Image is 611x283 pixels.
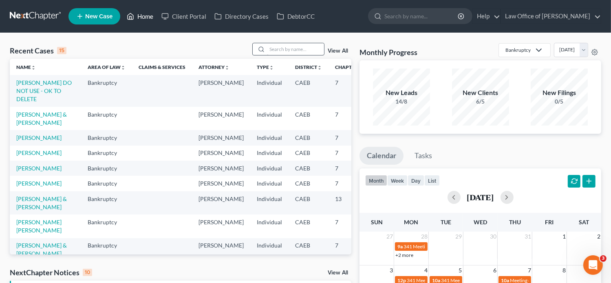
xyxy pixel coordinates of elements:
[10,46,66,55] div: Recent Cases
[257,64,274,70] a: Typeunfold_more
[365,175,387,186] button: month
[192,176,250,191] td: [PERSON_NAME]
[250,238,289,270] td: Individual
[329,191,369,214] td: 13
[384,9,459,24] input: Search by name...
[250,214,289,238] td: Individual
[489,232,497,241] span: 30
[452,97,509,106] div: 6/5
[371,219,383,226] span: Sun
[452,88,509,97] div: New Clients
[225,65,229,70] i: unfold_more
[474,219,487,226] span: Wed
[420,232,428,241] span: 28
[387,175,408,186] button: week
[192,75,250,106] td: [PERSON_NAME]
[408,175,424,186] button: day
[424,175,440,186] button: list
[501,9,601,24] a: Law Office of [PERSON_NAME]
[210,9,273,24] a: Directory Cases
[329,146,369,161] td: 7
[16,242,67,265] a: [PERSON_NAME] & [PERSON_NAME] [PERSON_NAME]
[289,107,329,130] td: CAEB
[250,146,289,161] td: Individual
[492,265,497,275] span: 6
[192,146,250,161] td: [PERSON_NAME]
[192,191,250,214] td: [PERSON_NAME]
[329,176,369,191] td: 7
[57,47,66,54] div: 15
[16,165,62,172] a: [PERSON_NAME]
[121,65,126,70] i: unfold_more
[289,238,329,270] td: CAEB
[132,59,192,75] th: Claims & Services
[583,255,603,275] iframe: Intercom live chat
[531,97,588,106] div: 0/5
[81,238,132,270] td: Bankruptcy
[562,265,567,275] span: 8
[123,9,157,24] a: Home
[360,147,404,165] a: Calendar
[16,149,62,156] a: [PERSON_NAME]
[192,161,250,176] td: [PERSON_NAME]
[81,107,132,130] td: Bankruptcy
[404,219,419,226] span: Mon
[295,64,322,70] a: Districtunfold_more
[397,243,403,250] span: 9a
[81,161,132,176] td: Bankruptcy
[373,88,430,97] div: New Leads
[329,238,369,270] td: 7
[328,48,348,54] a: View All
[16,64,36,70] a: Nameunfold_more
[16,111,67,126] a: [PERSON_NAME] & [PERSON_NAME]
[250,130,289,145] td: Individual
[250,75,289,106] td: Individual
[192,107,250,130] td: [PERSON_NAME]
[250,107,289,130] td: Individual
[289,75,329,106] td: CAEB
[81,75,132,106] td: Bankruptcy
[88,64,126,70] a: Area of Lawunfold_more
[596,232,601,241] span: 2
[395,252,413,258] a: +2 more
[16,180,62,187] a: [PERSON_NAME]
[192,214,250,238] td: [PERSON_NAME]
[441,219,451,226] span: Tue
[192,238,250,270] td: [PERSON_NAME]
[16,79,72,102] a: [PERSON_NAME] DO NOT USE - OK TO DELETE
[386,232,394,241] span: 27
[328,270,348,276] a: View All
[329,161,369,176] td: 7
[81,130,132,145] td: Bankruptcy
[289,176,329,191] td: CAEB
[509,219,521,226] span: Thu
[192,130,250,145] td: [PERSON_NAME]
[273,9,319,24] a: DebtorCC
[329,130,369,145] td: 7
[81,176,132,191] td: Bankruptcy
[527,265,532,275] span: 7
[389,265,394,275] span: 3
[289,146,329,161] td: CAEB
[157,9,210,24] a: Client Portal
[455,232,463,241] span: 29
[579,219,589,226] span: Sat
[250,191,289,214] td: Individual
[473,9,500,24] a: Help
[85,13,112,20] span: New Case
[373,97,430,106] div: 14/8
[269,65,274,70] i: unfold_more
[404,243,520,250] span: 341 Meeting for [PERSON_NAME] & [PERSON_NAME]
[360,47,417,57] h3: Monthly Progress
[83,269,92,276] div: 10
[600,255,607,262] span: 3
[250,161,289,176] td: Individual
[16,134,62,141] a: [PERSON_NAME]
[329,107,369,130] td: 7
[289,161,329,176] td: CAEB
[81,191,132,214] td: Bankruptcy
[31,65,36,70] i: unfold_more
[289,214,329,238] td: CAEB
[250,176,289,191] td: Individual
[329,75,369,106] td: 7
